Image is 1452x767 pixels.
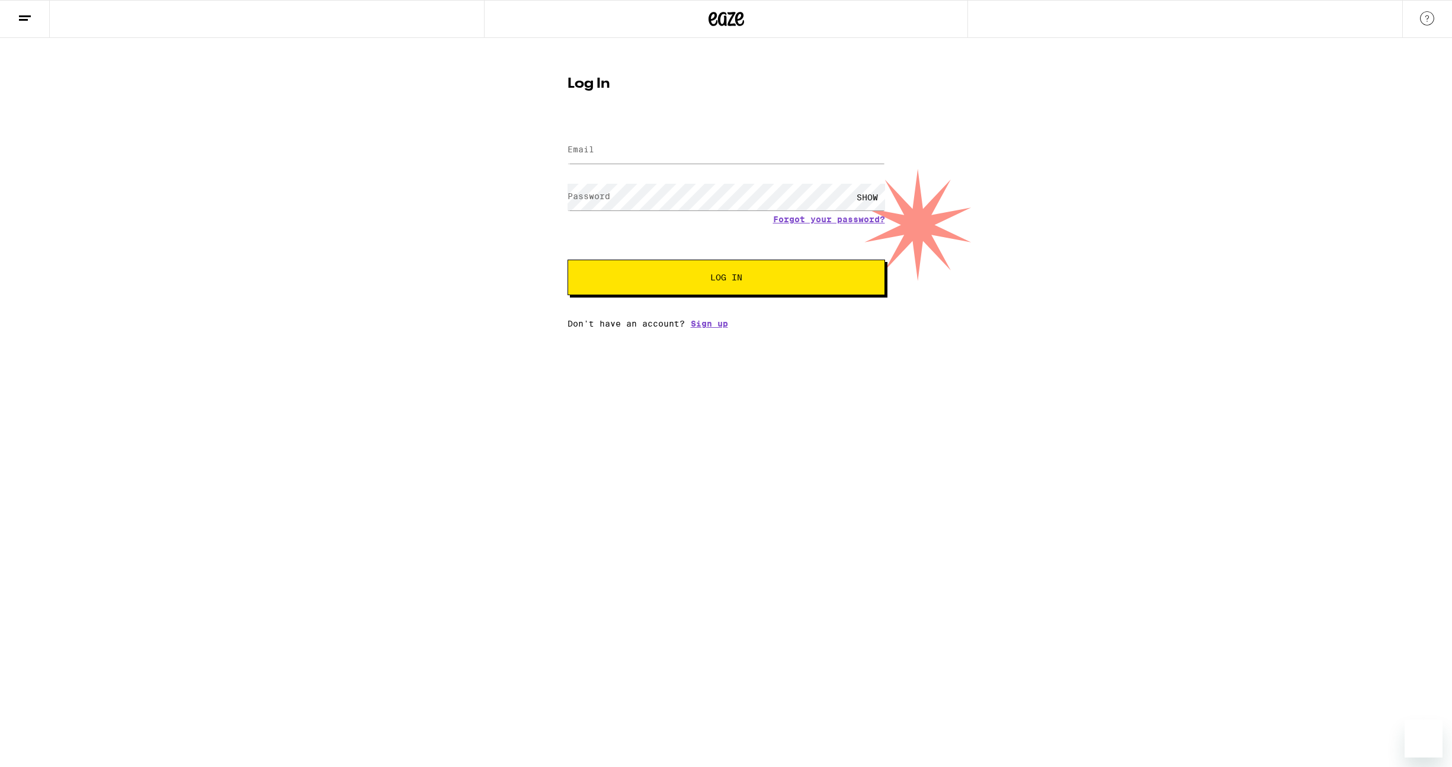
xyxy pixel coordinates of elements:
[568,137,885,164] input: Email
[568,77,885,91] h1: Log In
[773,215,885,224] a: Forgot your password?
[850,184,885,210] div: SHOW
[568,260,885,295] button: Log In
[1405,720,1443,758] iframe: Button to launch messaging window
[710,273,742,282] span: Log In
[568,319,885,328] div: Don't have an account?
[568,145,594,154] label: Email
[568,191,610,201] label: Password
[691,319,728,328] a: Sign up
